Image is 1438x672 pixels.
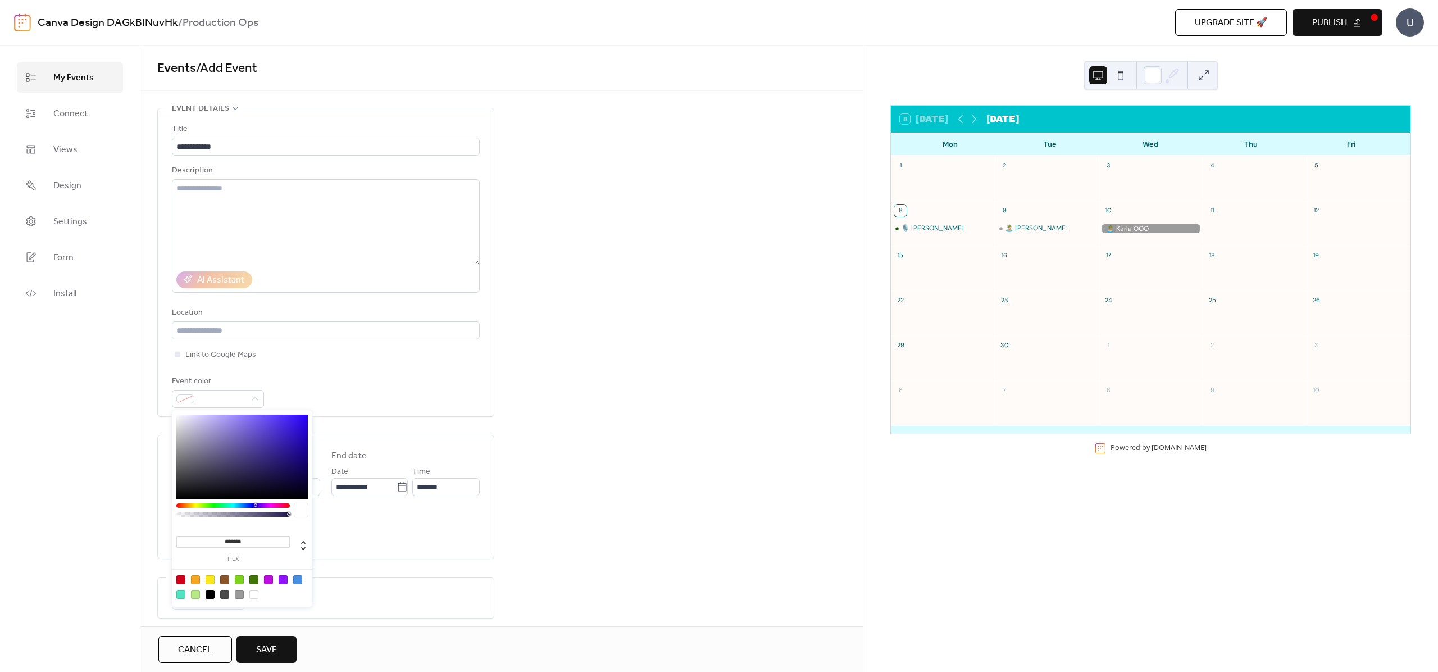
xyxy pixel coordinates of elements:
[1310,160,1322,172] div: 5
[17,242,123,273] a: Form
[894,384,907,397] div: 6
[1000,133,1101,156] div: Tue
[1206,160,1218,172] div: 4
[178,643,212,657] span: Cancel
[998,384,1011,397] div: 7
[53,179,81,193] span: Design
[1102,384,1114,397] div: 8
[191,575,200,584] div: #F5A623
[998,339,1011,352] div: 30
[894,249,907,262] div: 15
[998,205,1011,217] div: 9
[894,205,907,217] div: 8
[1195,16,1267,30] span: Upgrade site 🚀
[901,224,964,233] div: 🎙️ [PERSON_NAME]
[191,590,200,599] div: #B8E986
[53,71,94,85] span: My Events
[53,287,76,301] span: Install
[1293,9,1382,36] button: Publish
[172,122,477,136] div: Title
[1099,224,1203,234] div: 🏝️ Karla OOO
[1310,339,1322,352] div: 3
[53,251,74,265] span: Form
[279,575,288,584] div: #9013FE
[53,143,78,157] span: Views
[17,206,123,237] a: Settings
[17,98,123,129] a: Connect
[196,56,257,81] span: / Add Event
[236,636,297,663] button: Save
[986,112,1019,126] div: [DATE]
[1206,205,1218,217] div: 11
[998,294,1011,307] div: 23
[891,224,995,233] div: 🎙️ Karla
[172,102,229,116] span: Event details
[1102,294,1114,307] div: 24
[14,13,31,31] img: logo
[206,575,215,584] div: #F8E71C
[1206,249,1218,262] div: 18
[38,12,178,34] a: Canva Design DAGkBINuvHk
[158,636,232,663] button: Cancel
[900,133,1000,156] div: Mon
[1310,384,1322,397] div: 10
[1206,294,1218,307] div: 25
[1102,249,1114,262] div: 17
[176,590,185,599] div: #50E3C2
[894,339,907,352] div: 29
[172,375,262,388] div: Event color
[183,12,258,34] b: Production Ops
[1111,443,1207,452] div: Powered by
[249,590,258,599] div: #FFFFFF
[249,575,258,584] div: #417505
[998,160,1011,172] div: 2
[17,278,123,308] a: Install
[1102,339,1114,352] div: 1
[995,224,1099,233] div: 🏝️ Camille OOO
[235,590,244,599] div: #9B9B9B
[53,215,87,229] span: Settings
[894,160,907,172] div: 1
[220,575,229,584] div: #8B572A
[264,575,273,584] div: #BD10E0
[1396,8,1424,37] div: U
[178,12,183,34] b: /
[894,294,907,307] div: 22
[176,575,185,584] div: #D0021B
[157,56,196,81] a: Events
[1310,294,1322,307] div: 26
[1201,133,1302,156] div: Thu
[412,465,430,479] span: Time
[331,449,367,463] div: End date
[1175,9,1287,36] button: Upgrade site 🚀
[176,556,290,562] label: hex
[1310,249,1322,262] div: 19
[235,575,244,584] div: #7ED321
[53,107,88,121] span: Connect
[172,306,477,320] div: Location
[998,249,1011,262] div: 16
[293,575,302,584] div: #4A90E2
[172,164,477,178] div: Description
[1301,133,1401,156] div: Fri
[256,643,277,657] span: Save
[185,348,256,362] span: Link to Google Maps
[1312,16,1347,30] span: Publish
[17,134,123,165] a: Views
[1102,205,1114,217] div: 10
[1102,160,1114,172] div: 3
[1152,443,1207,452] a: [DOMAIN_NAME]
[331,465,348,479] span: Date
[17,170,123,201] a: Design
[1100,133,1201,156] div: Wed
[1206,339,1218,352] div: 2
[1206,384,1218,397] div: 9
[206,590,215,599] div: #000000
[1310,205,1322,217] div: 12
[1005,224,1068,233] div: 🏝️ [PERSON_NAME]
[17,62,123,93] a: My Events
[220,590,229,599] div: #4A4A4A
